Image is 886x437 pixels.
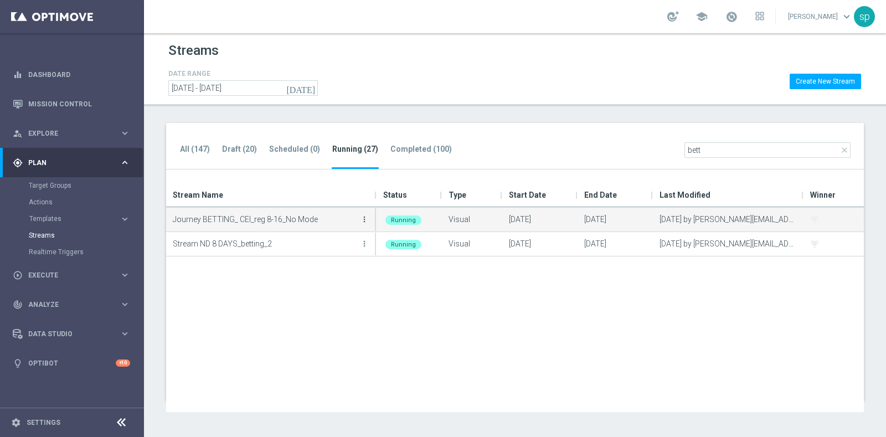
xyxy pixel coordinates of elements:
tab-header: Scheduled (0) [269,145,320,154]
span: Type [449,184,466,206]
div: [DATE] by [PERSON_NAME][EMAIL_ADDRESS][PERSON_NAME][DOMAIN_NAME] [653,232,803,256]
div: Execute [13,270,120,280]
input: Quick find Stream [684,142,851,158]
p: Stream ND 8 DAYS_betting_2 [173,235,358,252]
button: Create New Stream [790,74,861,89]
p: Journey BETTING_ CEI_reg 8-16_No Mode [173,211,358,228]
div: Explore [13,128,120,138]
div: Templates [29,210,143,227]
i: person_search [13,128,23,138]
a: Streams [29,231,115,240]
i: [DATE] [286,83,316,93]
i: keyboard_arrow_right [120,270,130,280]
div: Streams [29,227,143,244]
div: Running [385,215,421,225]
i: lightbulb [13,358,23,368]
a: Dashboard [28,60,130,89]
button: equalizer Dashboard [12,70,131,79]
h1: Streams [168,43,219,59]
i: more_vert [360,239,369,248]
a: Actions [29,198,115,207]
button: track_changes Analyze keyboard_arrow_right [12,300,131,309]
span: Last Modified [660,184,710,206]
i: keyboard_arrow_right [120,128,130,138]
i: keyboard_arrow_right [120,299,130,310]
div: [DATE] [578,232,653,256]
div: Visual [442,232,502,256]
button: [DATE] [285,80,318,97]
div: Templates [29,215,120,222]
button: more_vert [359,208,370,230]
div: sp [854,6,875,27]
input: Select date range [168,80,318,96]
button: Templates keyboard_arrow_right [29,214,131,223]
i: keyboard_arrow_right [120,214,130,224]
div: Dashboard [13,60,130,89]
i: settings [11,418,21,428]
span: Explore [28,130,120,137]
span: school [696,11,708,23]
i: track_changes [13,300,23,310]
div: Running [385,240,421,249]
div: Visual [442,208,502,232]
i: play_circle_outline [13,270,23,280]
div: Mission Control [13,89,130,119]
a: Settings [27,419,60,426]
tab-header: Completed (100) [390,145,452,154]
div: Target Groups [29,177,143,194]
button: gps_fixed Plan keyboard_arrow_right [12,158,131,167]
h4: DATE RANGE [168,70,318,78]
i: equalizer [13,70,23,80]
div: +10 [116,359,130,367]
button: person_search Explore keyboard_arrow_right [12,129,131,138]
i: keyboard_arrow_right [120,157,130,168]
div: Plan [13,158,120,168]
span: Winner [810,184,836,206]
tab-header: All (147) [180,145,210,154]
button: more_vert [359,233,370,255]
a: Realtime Triggers [29,248,115,256]
div: [DATE] by [PERSON_NAME][EMAIL_ADDRESS][PERSON_NAME][DOMAIN_NAME] [653,208,803,232]
i: more_vert [360,215,369,224]
button: Mission Control [12,100,131,109]
i: gps_fixed [13,158,23,168]
button: lightbulb Optibot +10 [12,359,131,368]
div: Actions [29,194,143,210]
i: close [840,146,849,155]
button: play_circle_outline Execute keyboard_arrow_right [12,271,131,280]
div: [DATE] [502,208,578,232]
div: Realtime Triggers [29,244,143,260]
a: [PERSON_NAME]keyboard_arrow_down [787,8,854,25]
a: Optibot [28,348,116,378]
button: Data Studio keyboard_arrow_right [12,330,131,338]
tab-header: Draft (20) [222,145,257,154]
div: [DATE] [578,208,653,232]
i: keyboard_arrow_right [120,328,130,339]
span: keyboard_arrow_down [841,11,853,23]
span: Status [383,184,407,206]
div: Optibot [13,348,130,378]
span: Data Studio [28,331,120,337]
span: End Date [584,184,617,206]
tab-header: Running (27) [332,145,378,154]
div: Data Studio [13,329,120,339]
div: [DATE] [502,232,578,256]
span: Execute [28,272,120,279]
span: Stream Name [173,184,223,206]
a: Mission Control [28,89,130,119]
div: Analyze [13,300,120,310]
a: Target Groups [29,181,115,190]
span: Analyze [28,301,120,308]
span: Start Date [509,184,546,206]
span: Plan [28,160,120,166]
span: Templates [29,215,109,222]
